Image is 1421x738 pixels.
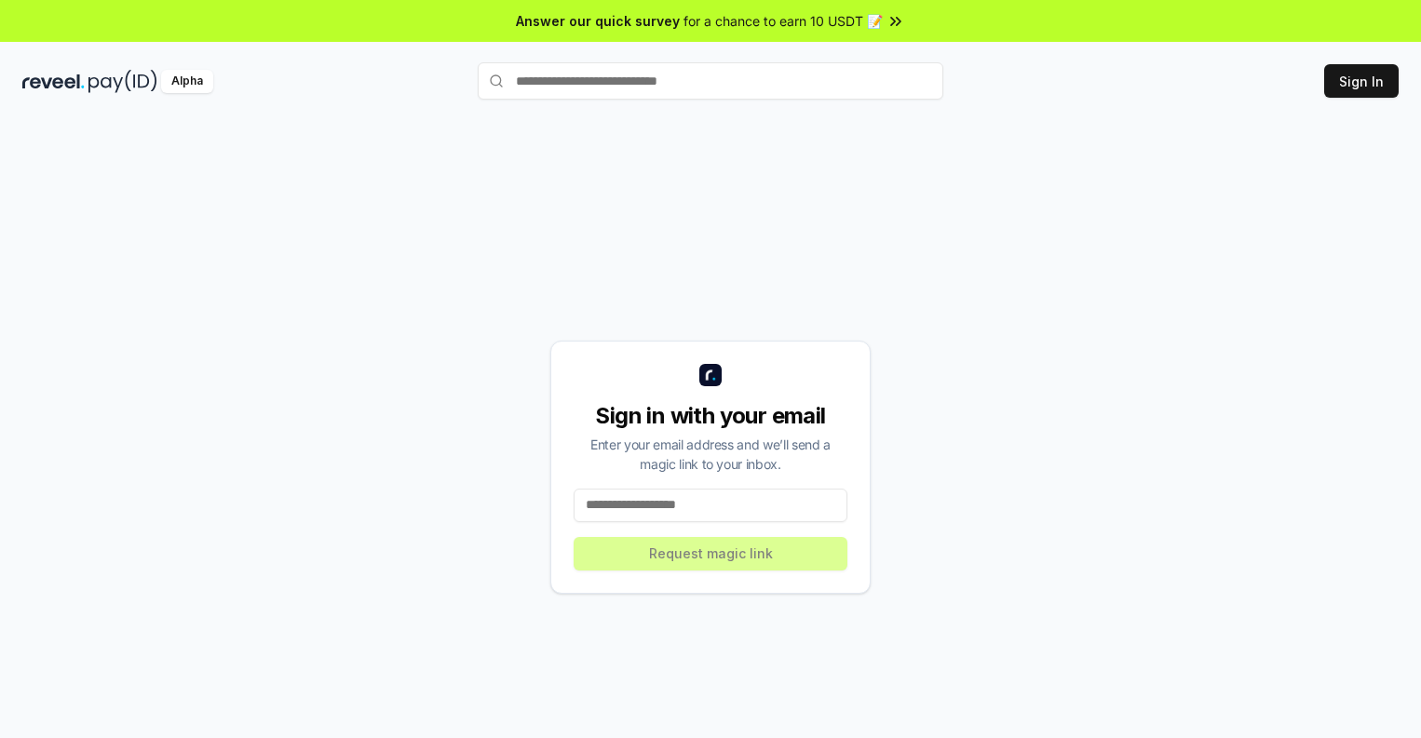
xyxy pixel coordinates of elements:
[88,70,157,93] img: pay_id
[516,11,680,31] span: Answer our quick survey
[22,70,85,93] img: reveel_dark
[683,11,883,31] span: for a chance to earn 10 USDT 📝
[161,70,213,93] div: Alpha
[574,435,847,474] div: Enter your email address and we’ll send a magic link to your inbox.
[574,401,847,431] div: Sign in with your email
[699,364,722,386] img: logo_small
[1324,64,1399,98] button: Sign In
